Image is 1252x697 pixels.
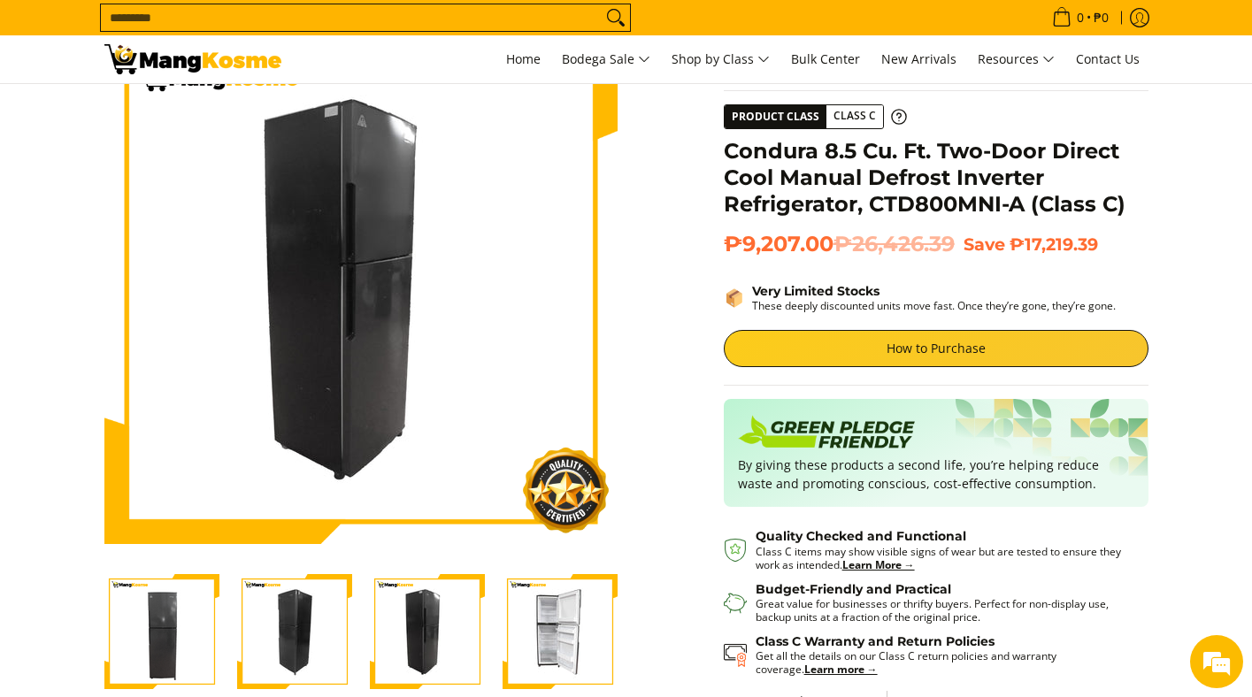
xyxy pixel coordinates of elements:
img: BUY NOW: Class C Condura 8.5 Cu. Ft. 2-Door Inverter Ref l Mang Kosme [104,44,281,74]
span: Bulk Center [791,50,860,67]
a: New Arrivals [872,35,965,83]
p: Class C items may show visible signs of wear but are tested to ensure they work as intended. [756,545,1131,571]
nav: Main Menu [299,35,1148,83]
a: Contact Us [1067,35,1148,83]
textarea: Type your message and hit 'Enter' [9,483,337,545]
p: Get all the details on our Class C return policies and warranty coverage. [756,649,1131,676]
a: Learn More → [842,557,915,572]
span: 0 [1074,11,1087,24]
p: Great value for businesses or thrifty buyers. Perfect for non-display use, backup units at a frac... [756,597,1131,624]
a: How to Purchase [724,330,1148,367]
h1: Condura 8.5 Cu. Ft. Two-Door Direct Cool Manual Defrost Inverter Refrigerator, CTD800MNI-A (Class C) [724,138,1148,218]
span: Home [506,50,541,67]
span: Save [964,234,1005,255]
span: • [1047,8,1114,27]
img: Condura 8.5 Cu. Ft. Two-Door Direct Cool Manual Defrost Inverter Refrigerator, CTD800MNI-A (Class... [370,574,485,689]
strong: Quality Checked and Functional [756,528,966,544]
a: Bodega Sale [553,35,659,83]
p: By giving these products a second life, you’re helping reduce waste and promoting conscious, cost... [738,456,1134,493]
strong: Very Limited Stocks [752,283,879,299]
span: Contact Us [1076,50,1140,67]
a: Learn more → [804,662,878,677]
div: Minimize live chat window [290,9,333,51]
span: New Arrivals [881,50,956,67]
span: ₱0 [1091,11,1111,24]
span: Resources [978,49,1055,71]
span: We're online! [103,223,244,402]
span: ₱9,207.00 [724,231,955,257]
a: Shop by Class [663,35,779,83]
a: Home [497,35,549,83]
a: Product Class Class C [724,104,907,129]
span: Product Class [725,105,826,128]
span: Bodega Sale [562,49,650,71]
a: Resources [969,35,1064,83]
span: Class C [826,105,883,127]
a: Bulk Center [782,35,869,83]
img: Condura 8.5 Cu. Ft. Two-Door Direct Cool Manual Defrost Inverter Refrigerator, CTD800MNI-A (Class C) [104,31,618,544]
img: Condura 8.5 Cu. Ft. Two-Door Direct Cool Manual Defrost Inverter Refrigerator, CTD800MNI-A (Class... [104,574,219,689]
strong: Class C Warranty and Return Policies [756,633,995,649]
img: Badge sustainability green pledge friendly [738,413,915,456]
button: Search [602,4,630,31]
img: Condura 8.5 Cu. Ft. Two-Door Direct Cool Manual Defrost Inverter Refrigerator, CTD800MNI-A (Class... [237,574,352,689]
strong: Budget-Friendly and Practical [756,581,951,597]
p: These deeply discounted units move fast. Once they’re gone, they’re gone. [752,299,1116,312]
del: ₱26,426.39 [833,231,955,257]
span: Shop by Class [672,49,770,71]
span: ₱17,219.39 [1010,234,1098,255]
div: Chat with us now [92,99,297,122]
img: Condura 8.5 Cu. Ft. Two-Door Direct Cool Manual Defrost Inverter Refrigerator, CTD800MNI-A (Class... [503,574,618,689]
